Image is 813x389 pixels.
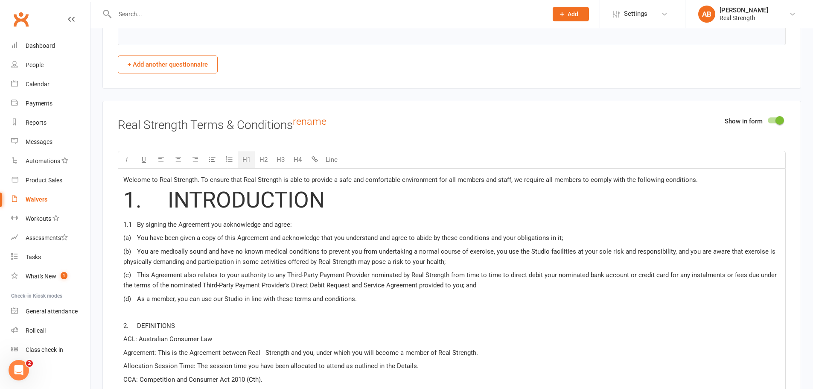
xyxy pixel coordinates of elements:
span: Settings [624,4,647,23]
div: People [26,61,44,68]
span: 1.1 By signing the Agreement you acknowledge and agree: [123,221,292,228]
span: Allocation Session Time: The session time you have been allocated to attend as outlined in the De... [123,362,419,370]
a: Workouts [11,209,90,228]
span: (b) You are medically sound and have no known medical conditions to prevent you from undertaking ... [123,248,777,266]
a: Reports [11,113,90,132]
div: Workouts [26,215,51,222]
a: Messages [11,132,90,152]
div: Waivers [26,196,47,203]
button: + Add another questionnaire [118,56,218,73]
div: Product Sales [26,177,62,184]
a: Waivers [11,190,90,209]
span: Welcome to Real Strength. To ensure that Real Strength is able to provide a safe and comfortable ... [123,176,698,184]
span: Add [568,11,578,18]
div: Payments [26,100,52,107]
a: Calendar [11,75,90,94]
a: What's New1 [11,267,90,286]
div: Reports [26,119,47,126]
a: Product Sales [11,171,90,190]
a: Class kiosk mode [11,340,90,360]
span: (a) You have been given a copy of this Agreement and acknowledge that you understand and agree to... [123,234,563,242]
iframe: Intercom live chat [9,360,29,380]
span: ACL: Australian Consumer Law [123,335,212,343]
button: Line [323,151,340,168]
button: H4 [289,151,306,168]
h3: Real Strength Terms & Conditions [118,116,786,132]
div: Messages [26,138,52,145]
div: Tasks [26,254,41,260]
div: General attendance [26,308,78,315]
div: What's New [26,273,56,280]
div: Automations [26,158,60,164]
button: U [135,151,152,168]
div: Real Strength [720,14,768,22]
div: Calendar [26,81,50,88]
a: Clubworx [10,9,32,30]
button: H2 [255,151,272,168]
span: (d) As a member, you can use our Studio in line with these terms and conditions. [123,295,357,303]
div: [PERSON_NAME] [720,6,768,14]
input: Search... [112,8,542,20]
span: (c) This Agreement also relates to your authority to any Third-Party Payment Provider nominated b... [123,271,778,289]
button: Add [553,7,589,21]
span: ​​Agreement​: This is the Agreement between Real Strength and you, under which you will become a ... [123,349,478,357]
span: CCA: Competition and Consumer Act 2010 (Cth). [123,376,262,383]
a: Tasks [11,248,90,267]
div: Class check-in [26,346,63,353]
a: People [11,56,90,75]
a: Assessments [11,228,90,248]
div: Assessments [26,234,68,241]
div: Roll call [26,327,46,334]
button: H3 [272,151,289,168]
label: Show in form [725,116,763,126]
span: 1. INTRODUCTION [123,187,325,213]
a: Automations [11,152,90,171]
span: U [142,156,146,164]
button: H1 [238,151,255,168]
span: 2. DEFINITIONS [123,322,175,330]
a: Roll call [11,321,90,340]
div: Dashboard [26,42,55,49]
a: General attendance kiosk mode [11,302,90,321]
a: Payments [11,94,90,113]
div: AB [698,6,715,23]
a: rename [293,115,326,127]
span: 1 [61,272,67,279]
span: 2 [26,360,33,367]
a: Dashboard [11,36,90,56]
